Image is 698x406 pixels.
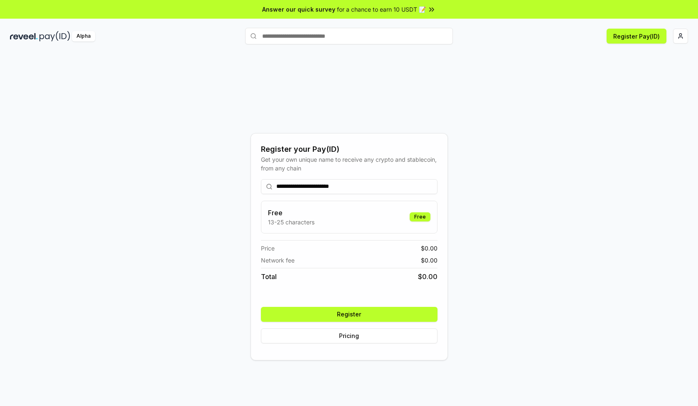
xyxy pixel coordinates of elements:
div: Get your own unique name to receive any crypto and stablecoin, from any chain [261,155,437,173]
h3: Free [268,208,315,218]
span: Price [261,244,275,253]
button: Register [261,307,437,322]
span: $ 0.00 [421,256,437,265]
span: Answer our quick survey [262,5,335,14]
img: pay_id [39,31,70,41]
div: Alpha [72,31,95,41]
button: Register Pay(ID) [607,29,666,44]
span: $ 0.00 [421,244,437,253]
p: 13-25 characters [268,218,315,226]
span: Total [261,272,277,282]
span: for a chance to earn 10 USDT 📝 [337,5,426,14]
span: $ 0.00 [418,272,437,282]
img: reveel_dark [10,31,38,41]
div: Register your Pay(ID) [261,143,437,155]
span: Network fee [261,256,295,265]
div: Free [410,212,430,221]
button: Pricing [261,328,437,343]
